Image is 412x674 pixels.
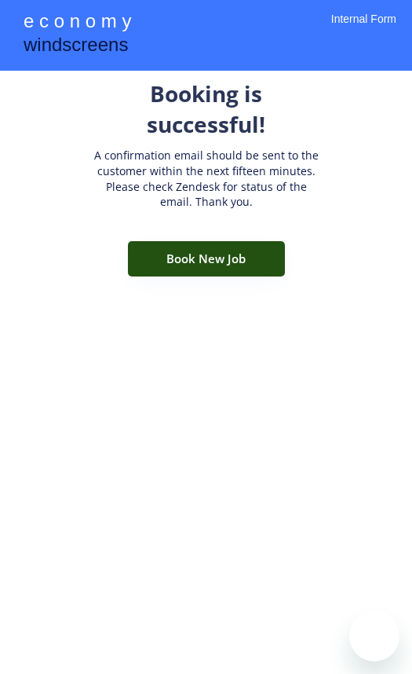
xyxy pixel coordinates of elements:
div: e c o n o m y [24,8,131,38]
button: Book New Job [128,241,285,277]
div: Booking is successful! [89,79,324,140]
div: windscreens [24,31,128,62]
div: A confirmation email should be sent to the customer within the next fifteen minutes. Please check... [89,148,324,209]
div: Internal Form [331,12,396,47]
iframe: Button to launch messaging window [349,611,399,661]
